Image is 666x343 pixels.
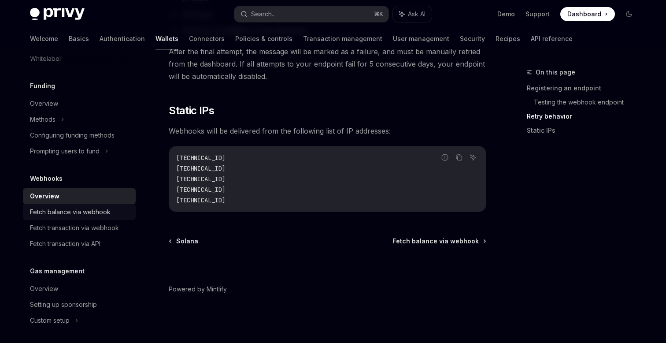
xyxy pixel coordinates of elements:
[303,28,382,49] a: Transaction management
[234,6,388,22] button: Search...⌘K
[235,28,292,49] a: Policies & controls
[176,196,226,204] span: [TECHNICAL_ID]
[176,237,198,246] span: Solana
[251,9,276,19] div: Search...
[30,191,59,201] div: Overview
[527,81,643,95] a: Registering an endpoint
[460,28,485,49] a: Security
[560,7,615,21] a: Dashboard
[536,67,575,78] span: On this page
[392,237,485,246] a: Fetch balance via webhook
[30,207,111,217] div: Fetch balance via webhook
[439,152,451,163] button: Report incorrect code
[169,125,486,137] span: Webhooks will be delivered from the following list of IP addresses:
[169,285,227,294] a: Powered by Mintlify
[155,28,178,49] a: Wallets
[23,297,136,313] a: Setting up sponsorship
[408,10,425,19] span: Ask AI
[176,164,226,172] span: [TECHNICAL_ID]
[30,81,55,91] h5: Funding
[622,7,636,21] button: Toggle dark mode
[23,188,136,204] a: Overview
[169,104,214,118] span: Static IPs
[23,204,136,220] a: Fetch balance via webhook
[527,123,643,138] a: Static IPs
[23,281,136,297] a: Overview
[100,28,145,49] a: Authentication
[30,173,63,184] h5: Webhooks
[393,28,449,49] a: User management
[23,236,136,252] a: Fetch transaction via API
[496,28,520,49] a: Recipes
[176,175,226,183] span: [TECHNICAL_ID]
[176,186,226,194] span: [TECHNICAL_ID]
[30,239,100,249] div: Fetch transaction via API
[525,10,550,19] a: Support
[531,28,573,49] a: API reference
[30,315,70,326] div: Custom setup
[392,237,479,246] span: Fetch balance via webhook
[453,152,465,163] button: Copy the contents from the code block
[393,6,432,22] button: Ask AI
[30,299,97,310] div: Setting up sponsorship
[30,114,55,125] div: Methods
[23,96,136,112] a: Overview
[23,127,136,143] a: Configuring funding methods
[69,28,89,49] a: Basics
[176,154,226,162] span: [TECHNICAL_ID]
[30,8,85,20] img: dark logo
[30,266,85,276] h5: Gas management
[169,45,486,82] span: After the final attempt, the message will be marked as a failure, and must be manually retried fr...
[467,152,479,163] button: Ask AI
[527,109,643,123] a: Retry behavior
[30,283,58,294] div: Overview
[30,223,119,233] div: Fetch transaction via webhook
[30,98,58,109] div: Overview
[30,146,100,157] div: Prompting users to fund
[30,28,58,49] a: Welcome
[189,28,225,49] a: Connectors
[374,11,383,18] span: ⌘ K
[170,237,198,246] a: Solana
[30,130,115,141] div: Configuring funding methods
[497,10,515,19] a: Demo
[567,10,601,19] span: Dashboard
[534,95,643,109] a: Testing the webhook endpoint
[23,220,136,236] a: Fetch transaction via webhook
